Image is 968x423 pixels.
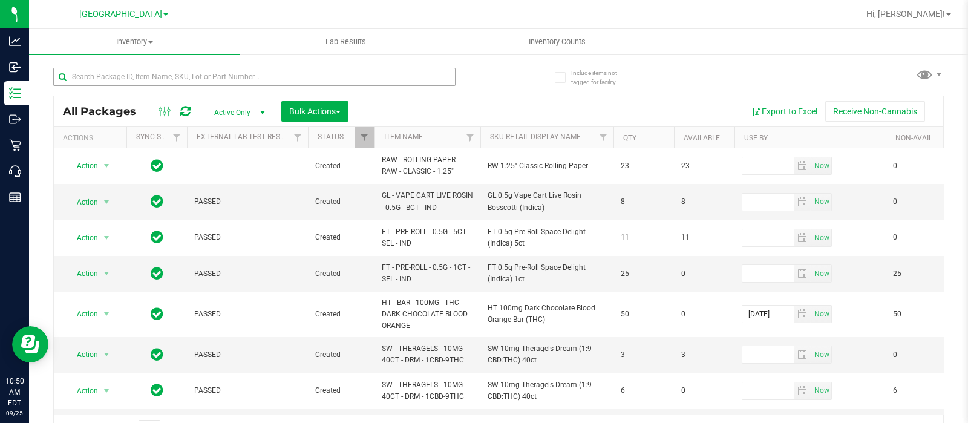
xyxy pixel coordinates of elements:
span: Created [315,196,367,208]
span: PASSED [194,268,301,280]
span: In Sync [151,229,163,246]
a: Filter [288,127,308,148]
span: 25 [893,268,939,280]
span: HT - BAR - 100MG - THC - DARK CHOCOLATE BLOOD ORANGE [382,297,473,332]
span: select [794,306,811,323]
span: RAW - ROLLING PAPER - RAW - CLASSIC - 1.25" [382,154,473,177]
span: select [811,194,831,211]
span: 0 [893,232,939,243]
span: select [99,346,114,363]
inline-svg: Retail [9,139,21,151]
span: 11 [681,232,727,243]
span: FT 0.5g Pre-Roll Space Delight (Indica) 5ct [488,226,606,249]
a: Filter [460,127,480,148]
p: 10:50 AM EDT [5,376,24,408]
span: PASSED [194,385,301,396]
span: Action [66,306,99,323]
span: 6 [621,385,667,396]
span: 0 [681,309,727,320]
span: 23 [621,160,667,172]
inline-svg: Inbound [9,61,21,73]
span: select [811,306,831,323]
span: Created [315,268,367,280]
a: Sku Retail Display Name [490,133,581,141]
span: select [811,229,831,246]
span: 8 [681,196,727,208]
span: 11 [621,232,667,243]
span: select [811,157,831,174]
span: select [811,346,831,363]
span: Set Current date [811,157,832,175]
input: Search Package ID, Item Name, SKU, Lot or Part Number... [53,68,456,86]
span: select [794,229,811,246]
a: Filter [594,127,613,148]
span: Action [66,265,99,282]
inline-svg: Call Center [9,165,21,177]
span: 0 [893,349,939,361]
span: Set Current date [811,193,832,211]
span: SW - THERAGELS - 10MG - 40CT - DRM - 1CBD-9THC [382,379,473,402]
button: Receive Non-Cannabis [825,101,925,122]
span: PASSED [194,232,301,243]
span: select [99,265,114,282]
span: select [794,346,811,363]
span: FT - PRE-ROLL - 0.5G - 5CT - SEL - IND [382,226,473,249]
span: PASSED [194,349,301,361]
span: SW 10mg Theragels Dream (1:9 CBD:THC) 40ct [488,379,606,402]
span: Action [66,346,99,363]
span: In Sync [151,157,163,174]
span: 0 [681,268,727,280]
span: GL - VAPE CART LIVE ROSIN - 0.5G - BCT - IND [382,190,473,213]
span: Action [66,229,99,246]
a: Use By [744,134,768,142]
inline-svg: Outbound [9,113,21,125]
span: select [99,229,114,246]
a: Lab Results [240,29,451,54]
p: 09/25 [5,408,24,418]
span: 0 [893,160,939,172]
span: Created [315,349,367,361]
span: All Packages [63,105,148,118]
button: Export to Excel [744,101,825,122]
span: 6 [893,385,939,396]
span: 25 [621,268,667,280]
a: Qty [623,134,636,142]
inline-svg: Reports [9,191,21,203]
span: Created [315,309,367,320]
a: Item Name [384,133,423,141]
iframe: Resource center [12,326,48,362]
inline-svg: Inventory [9,87,21,99]
a: Sync Status [136,133,183,141]
span: [GEOGRAPHIC_DATA] [79,9,162,19]
span: In Sync [151,346,163,363]
span: HT 100mg Dark Chocolate Blood Orange Bar (THC) [488,303,606,326]
span: 8 [621,196,667,208]
span: select [794,382,811,399]
span: In Sync [151,306,163,323]
span: Lab Results [309,36,382,47]
span: In Sync [151,265,163,282]
span: select [99,382,114,399]
a: External Lab Test Result [197,133,292,141]
span: In Sync [151,382,163,399]
span: Hi, [PERSON_NAME]! [866,9,945,19]
a: Filter [355,127,374,148]
span: Set Current date [811,382,832,399]
a: Inventory Counts [451,29,662,54]
span: select [794,194,811,211]
inline-svg: Analytics [9,35,21,47]
a: Filter [167,127,187,148]
span: In Sync [151,193,163,210]
span: GL 0.5g Vape Cart Live Rosin Bosscotti (Indica) [488,190,606,213]
span: Set Current date [811,229,832,247]
a: Non-Available [895,134,949,142]
span: select [99,306,114,323]
span: 0 [681,385,727,396]
span: 50 [893,309,939,320]
span: 3 [621,349,667,361]
a: Status [318,133,344,141]
span: Action [66,157,99,174]
button: Bulk Actions [281,101,348,122]
span: select [99,194,114,211]
span: 50 [621,309,667,320]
